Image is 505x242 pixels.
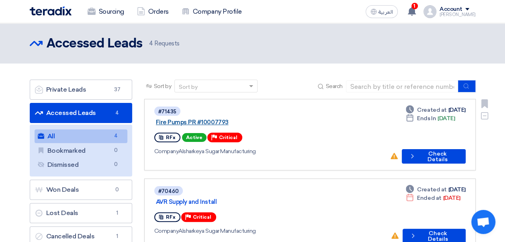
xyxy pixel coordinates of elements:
[131,3,175,21] a: Orders
[423,5,436,18] img: profile_test.png
[440,6,462,13] div: Account
[47,36,143,52] h2: Accessed Leads
[378,9,393,15] span: العربية
[149,39,180,48] span: Requests
[325,82,342,90] span: Search
[112,86,122,94] span: 37
[30,80,132,100] a: Private Leads37
[154,228,179,234] span: Company
[411,3,418,9] span: 1
[149,40,153,47] span: 4
[417,194,441,202] span: Ended at
[158,189,179,194] div: #70460
[156,119,357,126] a: Fire Pumps PR #10007793
[30,203,132,223] a: Lost Deals1
[30,6,72,16] img: Teradix logo
[111,146,121,155] span: 0
[346,80,458,92] input: Search by title or reference number
[154,227,384,235] div: Alsharkeya Sugar Manufacturing
[406,194,460,202] div: [DATE]
[112,209,122,217] span: 1
[402,149,465,164] button: Check Details
[35,144,127,158] a: Bookmarked
[219,135,237,140] span: Critical
[417,114,436,123] span: Ends In
[417,185,446,194] span: Created at
[471,210,495,234] div: Open chat
[179,83,198,91] div: Sort by
[158,109,176,114] div: #71435
[406,185,465,194] div: [DATE]
[35,129,127,143] a: All
[154,82,172,90] span: Sort by
[166,135,176,140] span: RFx
[406,114,455,123] div: [DATE]
[154,147,384,156] div: Alsharkeya Sugar Manufacturing
[112,186,122,194] span: 0
[166,214,176,220] span: RFx
[154,148,179,155] span: Company
[366,5,398,18] button: العربية
[30,103,132,123] a: Accessed Leads4
[81,3,131,21] a: Sourcing
[35,158,127,172] a: Dismissed
[111,160,121,169] span: 0
[111,132,121,140] span: 4
[112,109,122,117] span: 4
[112,232,122,240] span: 1
[182,133,206,142] span: Active
[156,198,357,205] a: AVR Supply and Install
[440,12,476,17] div: [PERSON_NAME]
[30,180,132,200] a: Won Deals0
[406,106,465,114] div: [DATE]
[417,106,446,114] span: Created at
[175,3,248,21] a: Company Profile
[193,214,211,220] span: Critical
